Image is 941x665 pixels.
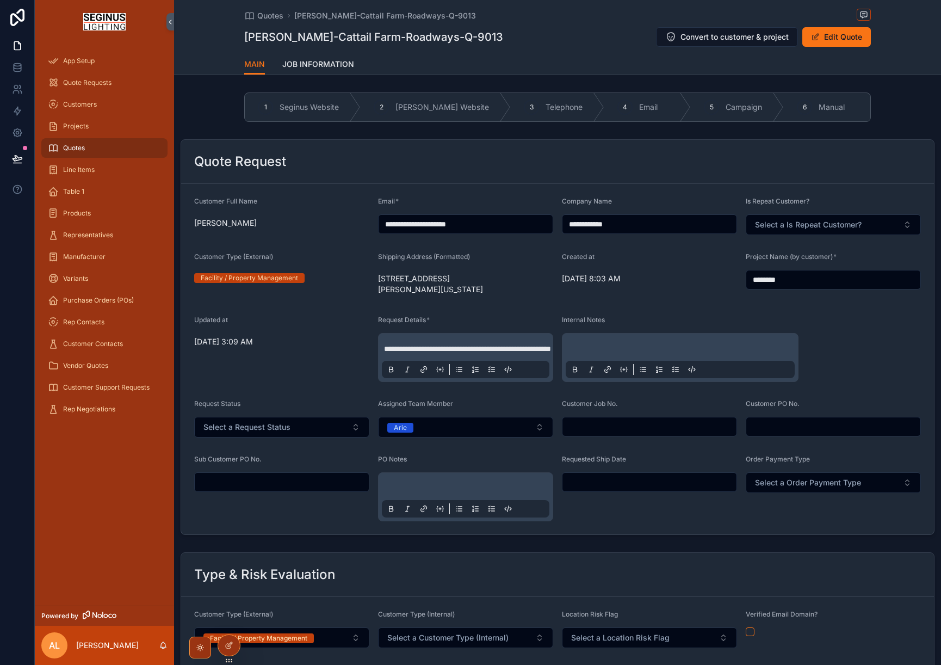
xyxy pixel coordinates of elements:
a: Manufacturer [41,247,168,267]
span: [PERSON_NAME] Website [395,102,489,113]
span: Customers [63,100,97,109]
a: Customer Contacts [41,334,168,354]
span: Updated at [194,316,228,324]
span: Rep Contacts [63,318,104,327]
span: [DATE] 3:09 AM [194,336,369,347]
span: Select a Order Payment Type [755,477,861,488]
div: Facility / Property Management [201,273,298,283]
a: App Setup [41,51,168,71]
a: Variants [41,269,168,288]
a: Table 1 [41,182,168,201]
span: Customer Job No. [562,399,618,408]
button: Convert to customer & project [656,27,798,47]
span: Company Name [562,197,612,205]
span: Convert to customer & project [680,32,789,42]
span: Representatives [63,231,113,239]
span: [STREET_ADDRESS][PERSON_NAME][US_STATE] [378,273,553,295]
span: Email [639,102,658,113]
span: Select a Request Status [203,422,290,433]
a: Vendor Quotes [41,356,168,375]
span: Internal Notes [562,316,605,324]
button: Select Button [746,214,921,235]
span: 6 [803,103,807,112]
span: Requested Ship Date [562,455,626,463]
a: MAIN [244,54,265,75]
span: Assigned Team Member [378,399,453,408]
span: Customer Type (Internal) [378,610,455,618]
a: Rep Negotiations [41,399,168,419]
div: scrollable content [35,44,174,433]
span: Request Details [378,316,426,324]
span: Project Name (by customer) [746,253,833,261]
a: Quotes [244,10,283,21]
span: Table 1 [63,187,84,196]
span: 5 [710,103,714,112]
span: Powered by [41,612,78,620]
a: Customers [41,95,168,114]
a: Quotes [41,138,168,158]
button: Select Button [194,417,369,438]
div: Arie [394,423,407,433]
span: Order Payment Type [746,455,810,463]
span: Select a Is Repeat Customer? [755,219,862,230]
a: Rep Contacts [41,312,168,332]
span: 2 [380,103,383,112]
span: Customer Support Requests [63,383,150,392]
h2: Type & Risk Evaluation [194,566,335,583]
a: [PERSON_NAME]-Cattail Farm-Roadways-Q-9013 [294,10,476,21]
span: Is Repeat Customer? [746,197,809,205]
button: Select Button [378,417,553,438]
span: Customer Type (External) [194,253,273,261]
span: Manufacturer [63,253,106,261]
span: Purchase Orders (POs) [63,296,134,305]
span: Request Status [194,399,240,408]
span: 1 [264,103,267,112]
a: Projects [41,116,168,136]
span: AL [49,639,60,652]
span: PO Notes [378,455,407,463]
h1: [PERSON_NAME]-Cattail Farm-Roadways-Q-9013 [244,29,503,45]
span: App Setup [63,57,95,65]
span: JOB INFORMATION [282,59,354,70]
button: Select Button [378,627,553,648]
span: Campaign [726,102,762,113]
span: Customer Contacts [63,340,123,348]
span: Select a Location Risk Flag [571,632,670,643]
a: Powered by [35,606,174,626]
a: Quote Requests [41,73,168,93]
span: Seginus Website [280,102,339,113]
span: Quote Requests [63,78,112,87]
span: Telephone [546,102,583,113]
span: Projects [63,122,89,131]
span: Customer PO No. [746,399,800,408]
img: App logo [83,13,125,30]
span: Email [378,197,395,205]
p: [PERSON_NAME] [76,640,139,651]
span: Line Items [63,165,95,174]
span: Verified Email Domain? [746,610,818,618]
span: Manual [819,102,845,113]
div: Facility / Property Management [210,633,307,643]
span: [PERSON_NAME] [194,218,369,229]
span: Sub Customer PO No. [194,455,262,463]
span: Created at [562,253,595,261]
span: Customer Full Name [194,197,257,205]
span: Quotes [63,144,85,152]
span: Customer Type (External) [194,610,273,618]
button: Select Button [194,627,369,648]
span: 4 [623,103,627,112]
span: Products [63,209,91,218]
span: Quotes [257,10,283,21]
span: Shipping Address (Formatted) [378,253,470,261]
button: Select Button [746,472,921,493]
span: Select a Customer Type (Internal) [387,632,509,643]
a: Products [41,204,168,223]
span: 3 [530,103,534,112]
h2: Quote Request [194,153,286,170]
button: Select Button [562,627,737,648]
a: Representatives [41,225,168,245]
span: Variants [63,274,88,283]
span: [DATE] 8:03 AM [562,273,737,284]
a: Line Items [41,160,168,180]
